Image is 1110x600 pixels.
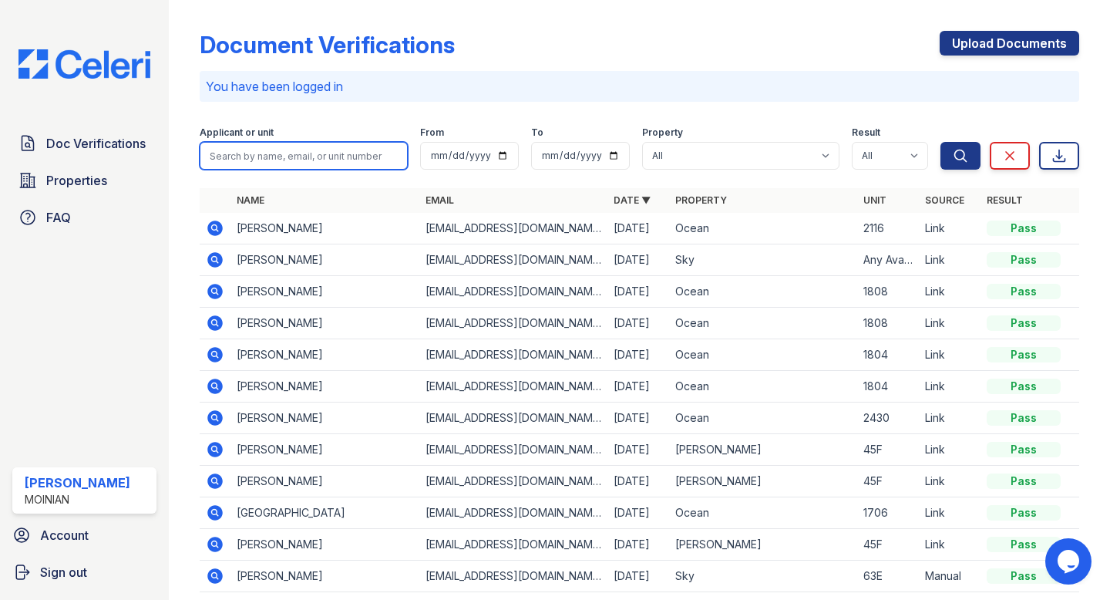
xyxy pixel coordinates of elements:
div: Pass [987,537,1061,552]
span: FAQ [46,208,71,227]
div: Document Verifications [200,31,455,59]
a: Properties [12,165,156,196]
td: [DATE] [607,561,669,592]
td: Sky [669,244,857,276]
label: From [420,126,444,139]
td: 2430 [857,403,919,434]
td: [EMAIL_ADDRESS][DOMAIN_NAME] [419,213,607,244]
a: Doc Verifications [12,128,156,159]
td: [DATE] [607,213,669,244]
a: Sign out [6,557,163,588]
td: [PERSON_NAME] [669,434,857,466]
div: Pass [987,505,1061,521]
label: Result [852,126,880,139]
a: Date ▼ [614,194,651,206]
p: You have been logged in [206,77,1073,96]
td: [PERSON_NAME] [230,403,419,434]
td: [DATE] [607,403,669,434]
td: [EMAIL_ADDRESS][DOMAIN_NAME] [419,371,607,403]
div: Pass [987,568,1061,584]
td: 2116 [857,213,919,244]
td: [DATE] [607,339,669,371]
td: Ocean [669,497,857,529]
a: Source [925,194,964,206]
td: Link [919,339,980,371]
div: Pass [987,410,1061,426]
td: Link [919,466,980,497]
label: Property [642,126,683,139]
td: [PERSON_NAME] [230,371,419,403]
span: Sign out [40,563,87,581]
td: Link [919,276,980,308]
td: Ocean [669,339,857,371]
td: [EMAIL_ADDRESS][DOMAIN_NAME] [419,339,607,371]
td: [EMAIL_ADDRESS][DOMAIN_NAME] [419,561,607,592]
span: Account [40,526,89,544]
td: 1706 [857,497,919,529]
td: [EMAIL_ADDRESS][DOMAIN_NAME] [419,403,607,434]
td: [DATE] [607,466,669,497]
div: Pass [987,284,1061,299]
td: 45F [857,529,919,561]
td: [PERSON_NAME] [230,434,419,466]
td: [GEOGRAPHIC_DATA] [230,497,419,529]
td: [EMAIL_ADDRESS][DOMAIN_NAME] [419,308,607,339]
td: Link [919,529,980,561]
a: Result [987,194,1023,206]
a: Unit [863,194,886,206]
td: [PERSON_NAME] [230,529,419,561]
td: Manual [919,561,980,592]
span: Doc Verifications [46,134,146,153]
div: Pass [987,347,1061,362]
td: [DATE] [607,308,669,339]
div: Pass [987,442,1061,457]
label: To [531,126,543,139]
a: Email [425,194,454,206]
td: [DATE] [607,434,669,466]
td: [PERSON_NAME] [230,339,419,371]
td: [DATE] [607,276,669,308]
div: Pass [987,221,1061,236]
td: [DATE] [607,497,669,529]
div: [PERSON_NAME] [25,474,130,492]
a: Name [237,194,264,206]
td: [PERSON_NAME] [669,466,857,497]
td: Link [919,371,980,403]
td: [PERSON_NAME] [230,213,419,244]
div: Pass [987,379,1061,394]
td: [EMAIL_ADDRESS][DOMAIN_NAME] [419,466,607,497]
td: [PERSON_NAME] [669,529,857,561]
td: Any Available [857,244,919,276]
td: [DATE] [607,529,669,561]
td: [PERSON_NAME] [230,466,419,497]
td: Link [919,308,980,339]
label: Applicant or unit [200,126,274,139]
td: [EMAIL_ADDRESS][DOMAIN_NAME] [419,276,607,308]
td: [EMAIL_ADDRESS][DOMAIN_NAME] [419,244,607,276]
td: Link [919,244,980,276]
td: 63E [857,561,919,592]
td: Link [919,213,980,244]
td: Ocean [669,213,857,244]
a: FAQ [12,202,156,233]
td: [DATE] [607,371,669,403]
td: [PERSON_NAME] [230,244,419,276]
td: Link [919,497,980,529]
a: Account [6,520,163,551]
td: 1808 [857,308,919,339]
td: Link [919,434,980,466]
div: Pass [987,252,1061,268]
td: 45F [857,434,919,466]
input: Search by name, email, or unit number [200,142,408,170]
td: Link [919,403,980,434]
a: Upload Documents [940,31,1079,56]
td: [EMAIL_ADDRESS][DOMAIN_NAME] [419,529,607,561]
td: [PERSON_NAME] [230,276,419,308]
td: 1804 [857,339,919,371]
td: 45F [857,466,919,497]
td: [PERSON_NAME] [230,561,419,592]
div: Pass [987,474,1061,489]
td: Ocean [669,308,857,339]
td: [EMAIL_ADDRESS][DOMAIN_NAME] [419,434,607,466]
